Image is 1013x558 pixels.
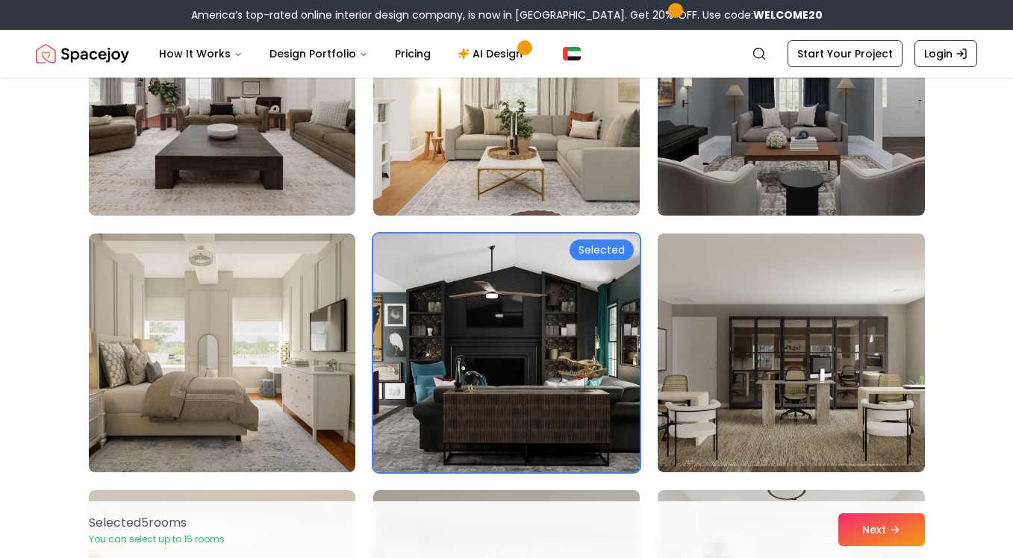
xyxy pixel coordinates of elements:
a: Start Your Project [788,40,903,67]
a: AI Design [446,39,539,69]
img: Spacejoy Logo [36,39,129,69]
a: Login [914,40,977,67]
img: Room room-22 [89,233,355,472]
button: Next [838,513,925,546]
nav: Main [147,39,539,69]
a: Spacejoy [36,39,129,69]
button: Design Portfolio [258,39,380,69]
img: Room room-24 [658,233,924,472]
strong: WELCOME20 [753,7,823,22]
a: Pricing [383,39,443,69]
p: You can select up to 15 rooms [89,533,225,545]
div: America’s top-rated online interior design company, is now in [GEOGRAPHIC_DATA]. Get 20% OFF. Use... [191,7,823,22]
img: Room room-23 [367,228,646,478]
img: Dubai [563,47,581,60]
button: How It Works [147,39,255,69]
nav: Global [36,30,977,78]
p: Selected 5 room s [89,514,225,532]
div: Selected [570,239,634,260]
